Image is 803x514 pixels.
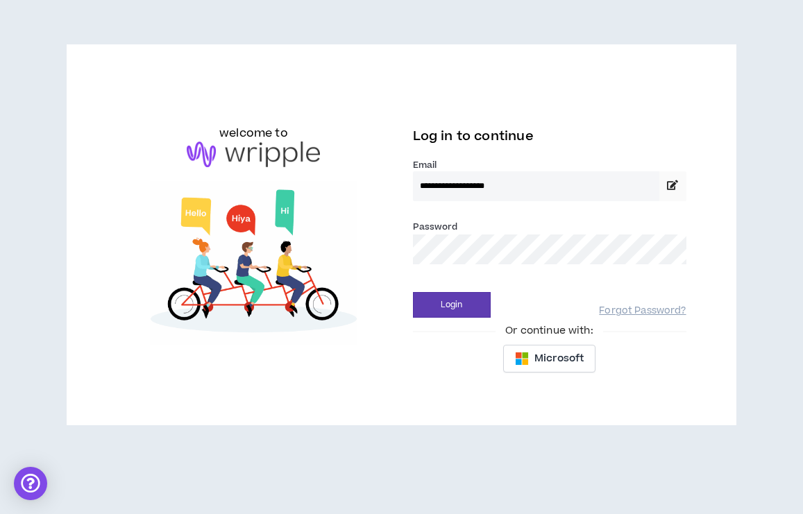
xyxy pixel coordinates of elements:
label: Email [413,159,686,171]
img: logo-brand.png [187,142,320,168]
h6: welcome to [219,125,288,142]
span: Log in to continue [413,128,534,145]
label: Password [413,221,458,233]
button: Login [413,292,491,318]
span: Microsoft [534,351,584,366]
button: Microsoft [503,345,595,372]
div: Open Intercom Messenger [14,467,47,500]
img: Welcome to Wripple [117,181,390,345]
span: Or continue with: [496,323,602,339]
a: Forgot Password? [599,305,686,318]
